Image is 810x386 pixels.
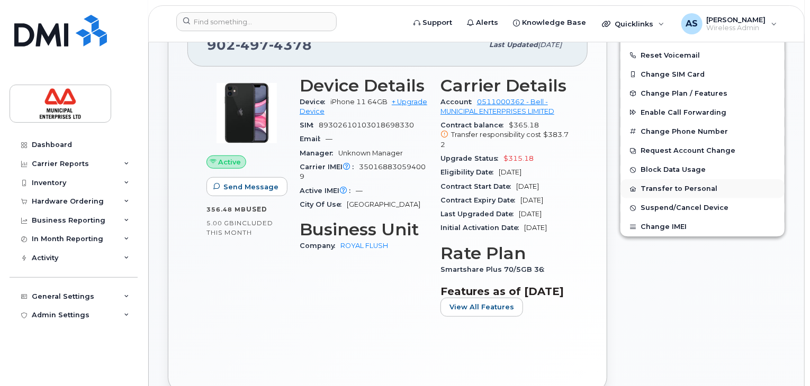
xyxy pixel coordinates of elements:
span: Send Message [223,182,278,192]
span: Initial Activation Date [440,224,524,232]
span: Support [422,17,452,28]
button: Change IMEI [620,217,785,236]
span: [DATE] [524,224,547,232]
button: Reset Voicemail [620,46,785,65]
span: Transfer responsibility cost [451,131,541,139]
a: Knowledge Base [506,12,593,33]
button: Suspend/Cancel Device [620,198,785,217]
span: Last Upgraded Date [440,210,519,218]
span: [GEOGRAPHIC_DATA] [347,200,420,208]
span: 902 [207,37,312,53]
span: — [356,187,363,195]
button: Enable Call Forwarding [620,103,785,122]
img: iPhone_11.jpg [215,81,278,145]
a: 0511000362 - Bell - MUNICIPAL ENTERPRISES LIMITED [440,98,554,115]
span: 350168830594009 [300,163,426,180]
div: Quicklinks [595,13,672,34]
span: Contract Start Date [440,182,516,190]
span: [DATE] [520,196,543,204]
span: SIM [300,121,319,129]
span: 89302610103018698330 [319,121,414,129]
button: Transfer to Personal [620,179,785,198]
input: Find something... [176,12,337,31]
span: 356.48 MB [206,206,246,213]
span: $315.18 [503,154,534,162]
span: [DATE] [499,168,521,176]
button: Send Message [206,177,287,196]
span: City Of Use [300,200,347,208]
h3: Features as of [DATE] [440,285,569,298]
span: [DATE] [516,182,539,190]
span: View All Features [449,302,514,312]
span: [DATE] [538,41,562,49]
span: $365.18 [440,121,569,150]
span: Company [300,242,340,250]
button: View All Features [440,298,523,317]
button: Request Account Change [620,141,785,160]
span: Manager [300,149,338,157]
h3: Carrier Details [440,76,569,95]
span: Email [300,135,326,143]
span: AS [686,17,698,30]
span: iPhone 11 64GB [330,98,388,106]
span: Carrier IMEI [300,163,359,171]
span: $383.72 [440,131,569,148]
span: Smartshare Plus 70/5GB 36 [440,265,550,273]
span: [DATE] [519,210,542,218]
a: Alerts [460,12,506,33]
span: Quicklinks [615,20,653,28]
span: Alerts [476,17,498,28]
span: Active IMEI [300,187,356,195]
a: + Upgrade Device [300,98,427,115]
span: 497 [236,37,269,53]
button: Change Phone Number [620,122,785,141]
div: Arun Singla [674,13,785,34]
span: 4378 [269,37,312,53]
span: included this month [206,219,273,236]
a: Support [406,12,460,33]
span: Account [440,98,477,106]
span: Active [219,157,241,167]
span: Contract Expiry Date [440,196,520,204]
span: Knowledge Base [522,17,586,28]
span: Unknown Manager [338,149,403,157]
h3: Rate Plan [440,244,569,263]
span: Change Plan / Features [641,89,727,97]
span: [PERSON_NAME] [707,15,766,24]
h3: Business Unit [300,220,428,239]
span: Device [300,98,330,106]
span: — [326,135,332,143]
span: used [246,205,267,213]
h3: Device Details [300,76,428,95]
span: 5.00 GB [206,219,235,227]
span: Eligibility Date [440,168,499,176]
button: Change SIM Card [620,65,785,84]
span: Wireless Admin [707,24,766,32]
span: Contract balance [440,121,509,129]
span: Suspend/Cancel Device [641,204,728,212]
button: Change Plan / Features [620,84,785,103]
a: ROYAL FLUSH [340,242,388,250]
span: Last updated [489,41,538,49]
span: Upgrade Status [440,154,503,162]
button: Block Data Usage [620,160,785,179]
span: Enable Call Forwarding [641,108,726,116]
